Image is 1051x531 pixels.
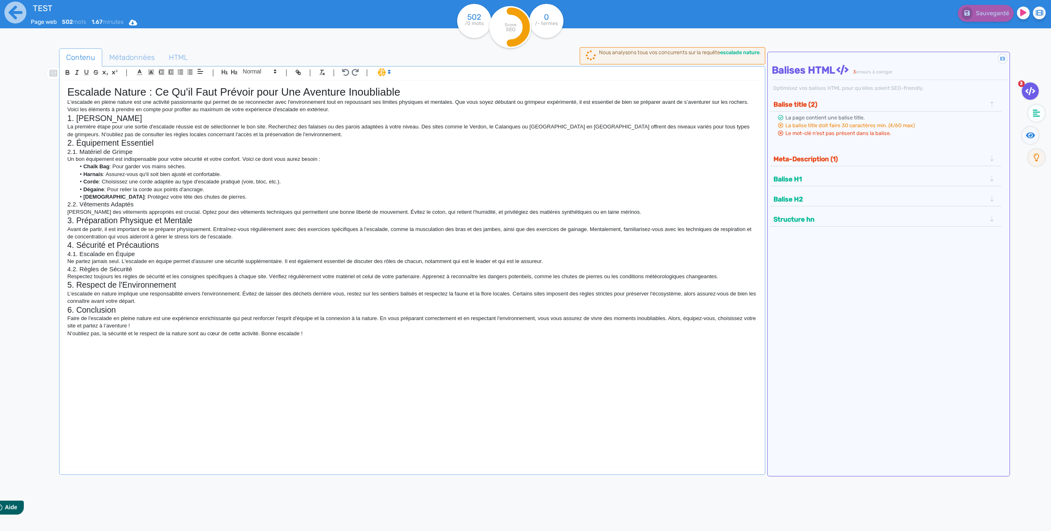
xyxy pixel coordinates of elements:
span: Le mot-clé n’est pas présent dans la balise. [785,130,891,136]
p: Avant de partir, il est important de se préparer physiquement. Entraînez-vous régulièrement avec ... [67,226,757,241]
div: Balise H2 [771,192,1000,206]
span: | [212,67,214,78]
span: Contenu [60,46,102,69]
div: Nous analysons tous vos concurrents sur la requête . [599,48,761,63]
strong: Corde [83,179,99,185]
h2: 3. Préparation Physique et Mentale [67,216,757,225]
strong: Harnais [83,171,103,177]
p: Un bon équipement est indispensable pour votre sécurité et votre confort. Voici ce dont vous aure... [67,156,757,163]
h3: 2.1. Matériel de Grimpe [67,148,757,156]
span: erreurs à corriger [856,69,893,75]
button: Balise H1 [771,172,989,186]
button: Balise H2 [771,192,989,206]
h2: 5. Respect de l'Environnement [67,280,757,290]
a: HTML [162,48,195,67]
h2: 4. Sécurité et Précautions [67,240,757,250]
span: La page contient une balise title. [785,114,865,121]
div: Optimisez vos balises HTML pour qu’elles soient SEO-friendly. [772,84,1007,92]
span: La balise title doit faire 30 caractères min. (4/60 max) [785,122,915,128]
strong: [DEMOGRAPHIC_DATA] [83,194,145,200]
p: [PERSON_NAME] des vêtements appropriés est crucial. Optez pour des vêtements techniques qui perme... [67,208,757,216]
span: 3 [853,69,856,75]
span: Sauvegardé [976,10,1009,17]
div: Balise H1 [771,172,1000,186]
b: 502 [62,18,73,25]
a: Contenu [59,48,102,67]
tspan: /0 mots [465,21,484,26]
button: Sauvegardé [958,5,1014,22]
button: Balise title (2) [771,98,989,111]
h2: 2. Équipement Essentiel [67,138,757,148]
input: title [31,2,346,15]
span: Page web [31,18,57,25]
button: Meta-Description (1) [771,152,989,166]
h3: 2.2. Vêtements Adaptés [67,201,757,208]
span: Métadonnées [103,46,161,69]
div: Meta-Description (1) [771,152,1000,166]
li: : Choisissez une corde adaptée au type d'escalade pratiqué (voie, bloc, etc.). [75,178,757,185]
tspan: 0 [544,12,549,22]
span: mots [62,18,86,25]
span: | [309,67,311,78]
h2: 6. Conclusion [67,305,757,315]
span: | [126,67,128,78]
h3: 4.1. Escalade en Équipe [67,250,757,258]
span: HTML [162,46,195,69]
div: Structure hn [771,213,1000,226]
li: : Pour garder vos mains sèches. [75,163,757,170]
li: : Protégez votre tête des chutes de pierres. [75,193,757,201]
p: L'escalade en nature implique une responsabilité envers l'environnement. Évitez de laisser des dé... [67,290,757,305]
p: Respectez toujours les règles de sécurité et les consignes spécifiques à chaque site. Vérifiez ré... [67,273,757,280]
a: Métadonnées [102,48,162,67]
tspan: Score [505,22,516,27]
p: N’oubliez pas, la sécurité et le respect de la nature sont au cœur de cette activité. Bonne escal... [67,330,757,337]
li: : Assurez-vous qu'il soit bien ajusté et confortable. [75,171,757,178]
b: escalade nature [720,49,760,55]
span: 3 [1018,80,1025,87]
strong: Chalk Bag [83,163,110,169]
h1: Escalade Nature : Ce Qu'il Faut Prévoir pour Une Aventure Inoubliable [67,86,757,98]
li: : Pour relier la corde aux points d'ancrage. [75,186,757,193]
b: 1.67 [92,18,103,25]
p: Faire de l'escalade en pleine nature est une expérience enrichissante qui peut renforcer l'esprit... [67,315,757,330]
div: Balise title (2) [771,98,1000,111]
span: minutes [92,18,124,25]
strong: Dégaine [83,186,104,192]
button: Structure hn [771,213,989,226]
h2: 1. [PERSON_NAME] [67,114,757,123]
span: Aide [42,7,54,13]
span: | [366,67,368,78]
tspan: /- termes [535,21,558,26]
p: L'escalade en pleine nature est une activité passionnante qui permet de se reconnecter avec l'env... [67,98,757,114]
p: La première étape pour une sortie d'escalade réussie est de sélectionner le bon site. Recherchez ... [67,123,757,138]
span: Aligment [195,66,206,76]
span: | [333,67,335,78]
span: | [285,67,287,78]
span: I.Assistant [374,67,393,77]
p: Ne partez jamais seul. L'escalade en équipe permet d'assurer une sécurité supplémentaire. Il est ... [67,258,757,265]
tspan: SEO [506,26,515,32]
h4: Balises HTML [772,64,1007,76]
tspan: 502 [467,12,481,22]
h3: 4.2. Règles de Sécurité [67,265,757,273]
